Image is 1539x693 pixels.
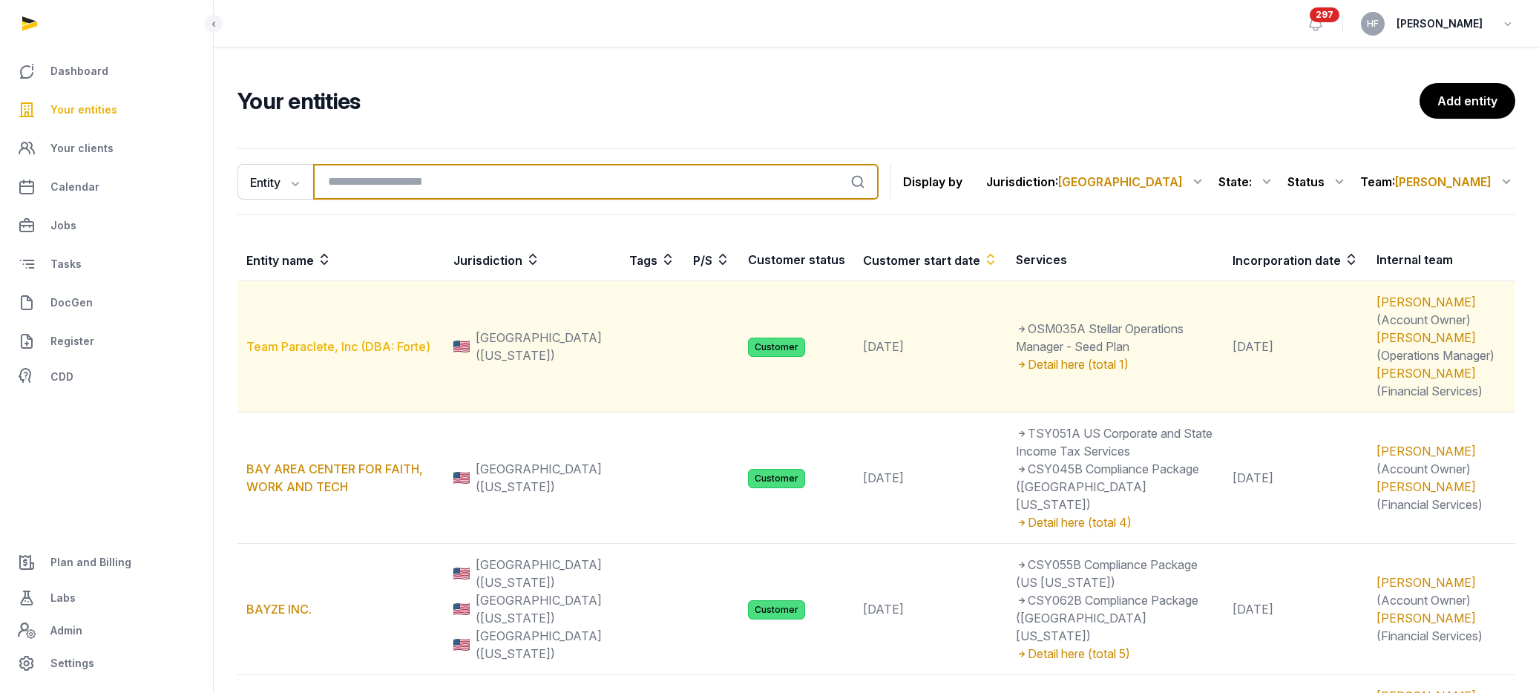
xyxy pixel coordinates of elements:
[50,101,117,119] span: Your entities
[684,239,739,281] th: P/S
[50,217,76,234] span: Jobs
[854,544,1007,675] td: [DATE]
[1376,574,1506,609] div: (Account Owner)
[1016,513,1215,531] div: Detail here (total 4)
[620,239,684,281] th: Tags
[903,170,962,194] p: Display by
[237,88,1420,114] h2: Your entities
[1224,239,1368,281] th: Incorporation date
[12,323,201,359] a: Register
[50,622,82,640] span: Admin
[748,469,805,488] span: Customer
[1376,611,1476,625] a: [PERSON_NAME]
[1420,83,1515,119] a: Add entity
[50,139,114,157] span: Your clients
[1016,593,1198,643] span: CSY062B Compliance Package ([GEOGRAPHIC_DATA] [US_STATE])
[12,246,201,282] a: Tasks
[476,556,611,591] span: [GEOGRAPHIC_DATA] ([US_STATE])
[1058,174,1183,189] span: [GEOGRAPHIC_DATA]
[1287,170,1348,194] div: Status
[1376,609,1506,645] div: (Financial Services)
[444,239,620,281] th: Jurisdiction
[1376,330,1476,345] a: [PERSON_NAME]
[476,591,611,627] span: [GEOGRAPHIC_DATA] ([US_STATE])
[1218,170,1276,194] div: State
[50,654,94,672] span: Settings
[1016,355,1215,373] div: Detail here (total 1)
[748,338,805,357] span: Customer
[246,462,423,494] a: BAY AREA CENTER FOR FAITH, WORK AND TECH
[12,169,201,205] a: Calendar
[986,170,1207,194] div: Jurisdiction
[50,294,93,312] span: DocGen
[1016,426,1213,459] span: TSY051A US Corporate and State Income Tax Services
[12,545,201,580] a: Plan and Billing
[1376,295,1476,309] a: [PERSON_NAME]
[12,362,201,392] a: CDD
[1016,462,1199,512] span: CSY045B Compliance Package ([GEOGRAPHIC_DATA] [US_STATE])
[12,285,201,321] a: DocGen
[50,589,76,607] span: Labs
[1055,173,1183,191] span: :
[50,368,73,386] span: CDD
[1376,575,1476,590] a: [PERSON_NAME]
[739,239,854,281] th: Customer status
[1376,478,1506,513] div: (Financial Services)
[476,329,611,364] span: [GEOGRAPHIC_DATA] ([US_STATE])
[12,208,201,243] a: Jobs
[237,164,313,200] button: Entity
[50,178,99,196] span: Calendar
[1376,293,1506,329] div: (Account Owner)
[1376,444,1476,459] a: [PERSON_NAME]
[854,239,1007,281] th: Customer start date
[1007,239,1224,281] th: Services
[246,339,430,354] a: Team Paraclete, Inc (DBA: Forte)
[748,600,805,620] span: Customer
[1224,544,1368,675] td: [DATE]
[1376,329,1506,364] div: (Operations Manager)
[1376,364,1506,400] div: (Financial Services)
[12,646,201,681] a: Settings
[1310,7,1339,22] span: 297
[1224,413,1368,544] td: [DATE]
[1249,173,1252,191] span: :
[1360,170,1515,194] div: Team
[50,554,131,571] span: Plan and Billing
[1376,442,1506,478] div: (Account Owner)
[854,413,1007,544] td: [DATE]
[1376,366,1476,381] a: [PERSON_NAME]
[1016,557,1198,590] span: CSY055B Compliance Package (US [US_STATE])
[1361,12,1385,36] button: HF
[1392,173,1492,191] span: :
[50,62,108,80] span: Dashboard
[476,460,611,496] span: [GEOGRAPHIC_DATA] ([US_STATE])
[1016,321,1184,354] span: OSM035A Stellar Operations Manager - Seed Plan
[50,332,94,350] span: Register
[1395,174,1492,189] span: [PERSON_NAME]
[1016,645,1215,663] div: Detail here (total 5)
[12,616,201,646] a: Admin
[12,92,201,128] a: Your entities
[476,627,611,663] span: [GEOGRAPHIC_DATA] ([US_STATE])
[50,255,82,273] span: Tasks
[1224,281,1368,413] td: [DATE]
[12,53,201,89] a: Dashboard
[854,281,1007,413] td: [DATE]
[1376,479,1476,494] a: [PERSON_NAME]
[1367,19,1379,28] span: HF
[1368,239,1515,281] th: Internal team
[12,580,201,616] a: Labs
[1397,15,1483,33] span: [PERSON_NAME]
[12,131,201,166] a: Your clients
[237,239,444,281] th: Entity name
[246,602,312,617] a: BAYZE INC.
